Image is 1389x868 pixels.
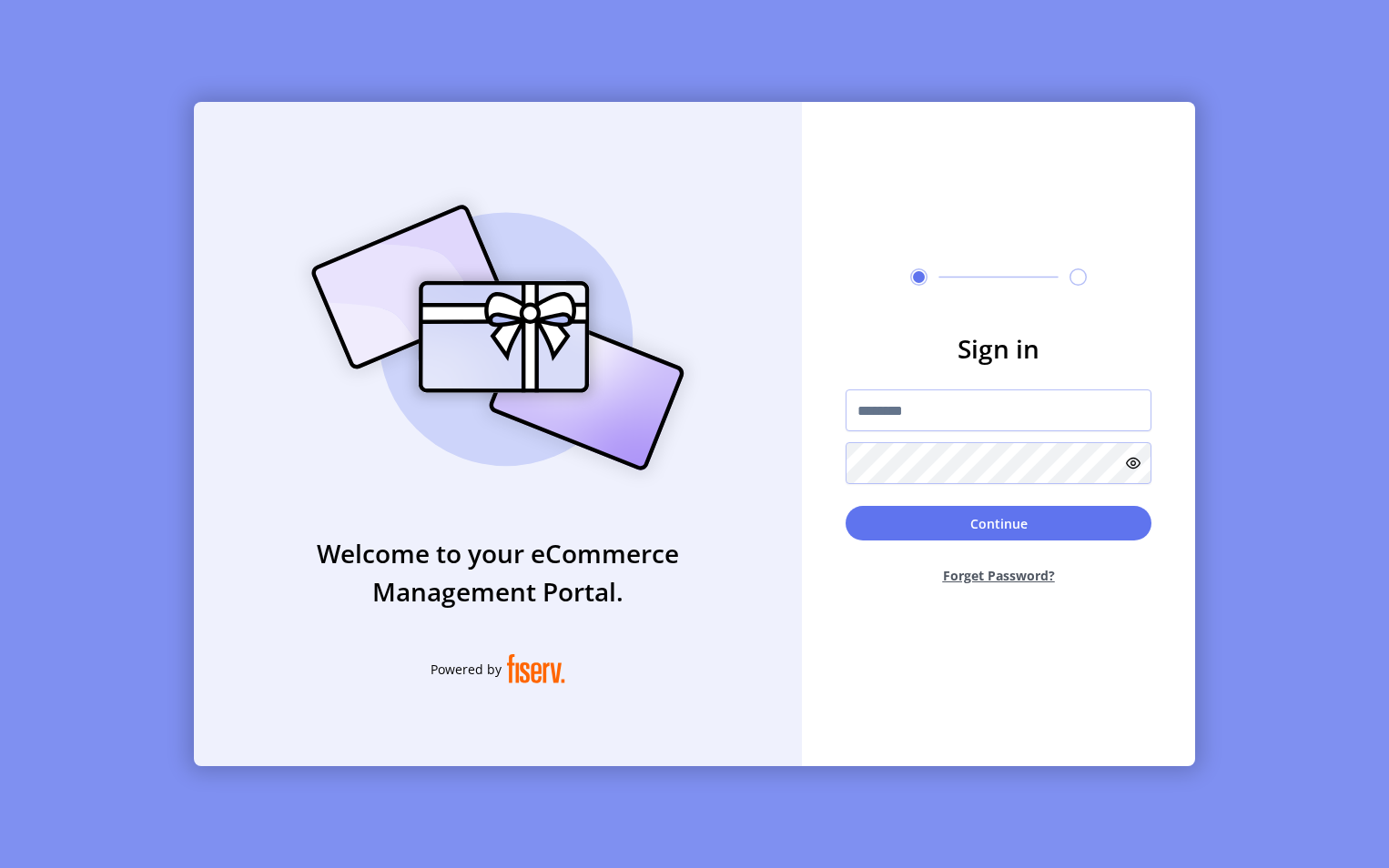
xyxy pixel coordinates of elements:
[194,534,802,611] h3: Welcome to your eCommerce Management Portal.
[846,329,1151,368] h3: Sign in
[431,660,502,679] span: Powered by
[284,185,712,490] img: card_Illustration.svg
[846,551,1151,600] button: Forget Password?
[846,506,1151,540] button: Continue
